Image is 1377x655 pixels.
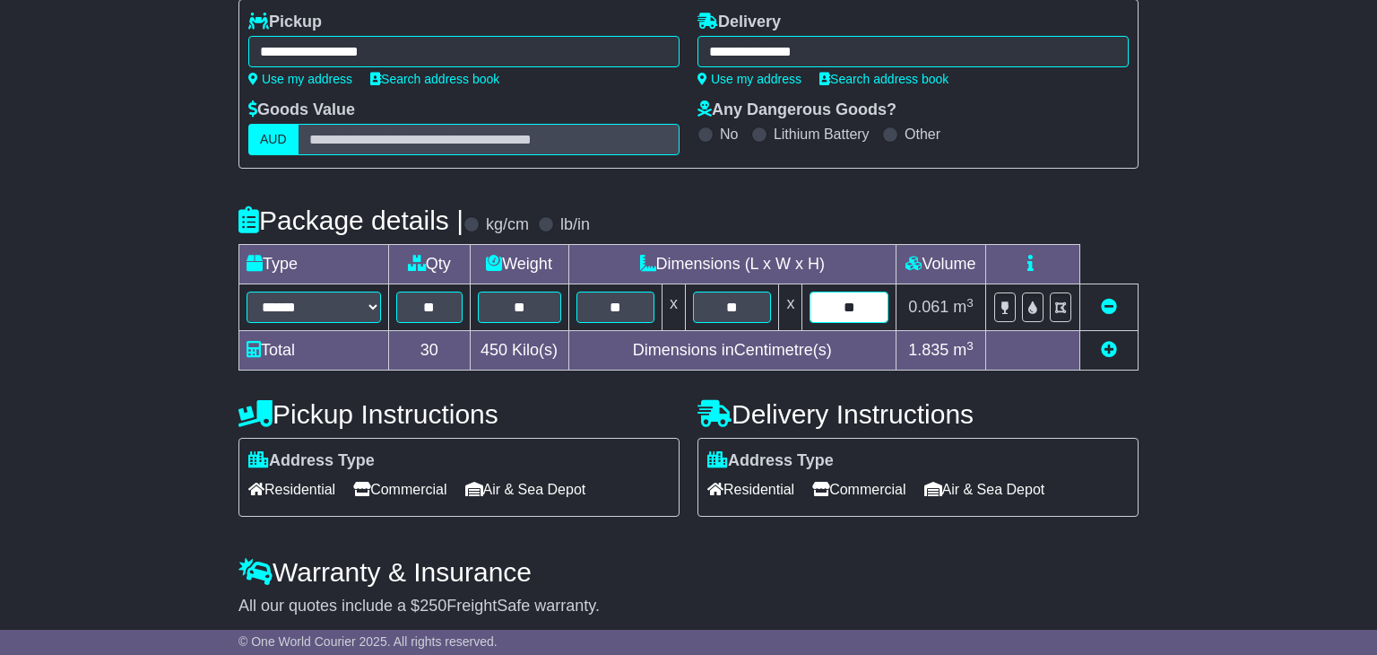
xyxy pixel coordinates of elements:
h4: Warranty & Insurance [238,557,1139,587]
td: Volume [896,245,985,284]
td: Qty [389,245,471,284]
h4: Package details | [238,205,463,235]
td: Dimensions (L x W x H) [568,245,896,284]
label: Lithium Battery [774,126,870,143]
a: Use my address [697,72,801,86]
span: Residential [248,476,335,503]
span: m [953,341,974,359]
td: Dimensions in Centimetre(s) [568,331,896,371]
label: Address Type [248,451,375,471]
a: Use my address [248,72,352,86]
a: Remove this item [1101,298,1117,316]
label: Goods Value [248,100,355,120]
span: 1.835 [908,341,948,359]
sup: 3 [966,339,974,353]
h4: Delivery Instructions [697,399,1139,429]
span: 450 [481,341,507,359]
td: Weight [470,245,568,284]
span: m [953,298,974,316]
a: Search address book [370,72,499,86]
label: Other [905,126,940,143]
td: Total [239,331,389,371]
span: 0.061 [908,298,948,316]
label: Delivery [697,13,781,32]
a: Search address book [819,72,948,86]
span: Commercial [353,476,446,503]
td: Kilo(s) [470,331,568,371]
label: Any Dangerous Goods? [697,100,896,120]
label: lb/in [560,215,590,235]
td: 30 [389,331,471,371]
td: Type [239,245,389,284]
span: 250 [420,597,446,615]
label: kg/cm [486,215,529,235]
div: All our quotes include a $ FreightSafe warranty. [238,597,1139,616]
label: Pickup [248,13,322,32]
sup: 3 [966,296,974,310]
span: Commercial [812,476,905,503]
a: Add new item [1101,341,1117,359]
label: No [720,126,738,143]
h4: Pickup Instructions [238,399,680,429]
span: © One World Courier 2025. All rights reserved. [238,634,498,649]
label: AUD [248,124,299,155]
td: x [663,284,686,331]
td: x [779,284,802,331]
span: Air & Sea Depot [465,476,586,503]
span: Air & Sea Depot [924,476,1045,503]
span: Residential [707,476,794,503]
label: Address Type [707,451,834,471]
